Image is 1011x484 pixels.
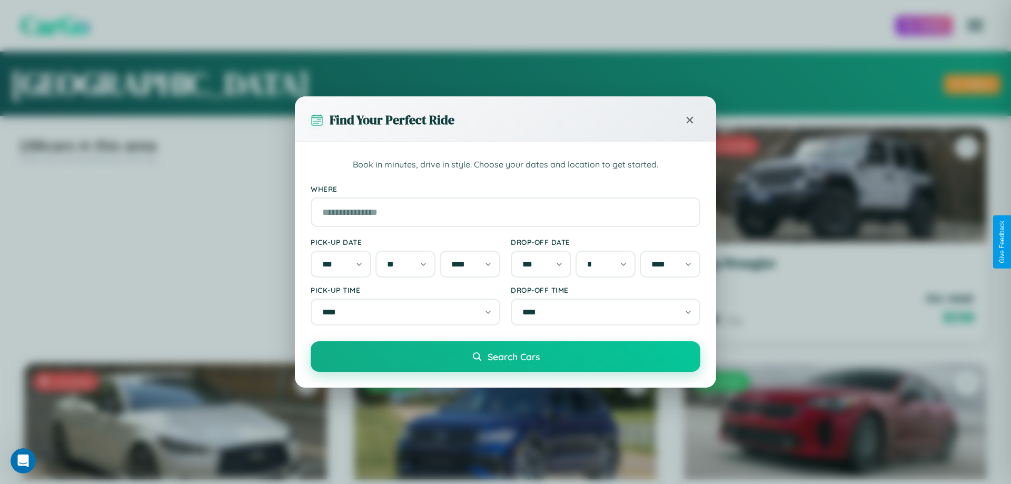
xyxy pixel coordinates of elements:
label: Pick-up Time [311,285,500,294]
label: Drop-off Date [511,238,700,246]
p: Book in minutes, drive in style. Choose your dates and location to get started. [311,158,700,172]
label: Where [311,184,700,193]
span: Search Cars [488,351,540,362]
label: Drop-off Time [511,285,700,294]
button: Search Cars [311,341,700,372]
label: Pick-up Date [311,238,500,246]
h3: Find Your Perfect Ride [330,111,454,129]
